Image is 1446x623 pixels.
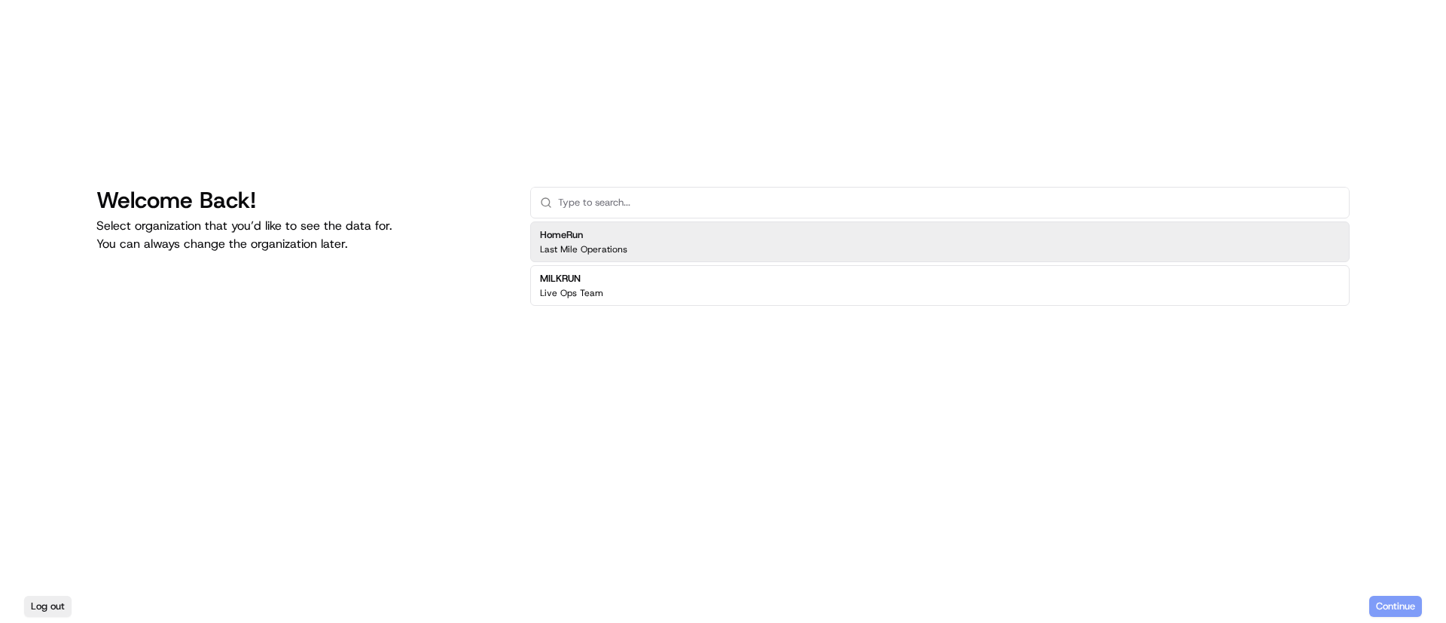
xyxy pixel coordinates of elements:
[540,287,603,299] p: Live Ops Team
[530,218,1350,309] div: Suggestions
[540,228,627,242] h2: HomeRun
[24,596,72,617] button: Log out
[96,187,506,214] h1: Welcome Back!
[540,272,603,286] h2: MILKRUN
[96,217,506,253] p: Select organization that you’d like to see the data for. You can always change the organization l...
[558,188,1340,218] input: Type to search...
[540,243,627,255] p: Last Mile Operations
